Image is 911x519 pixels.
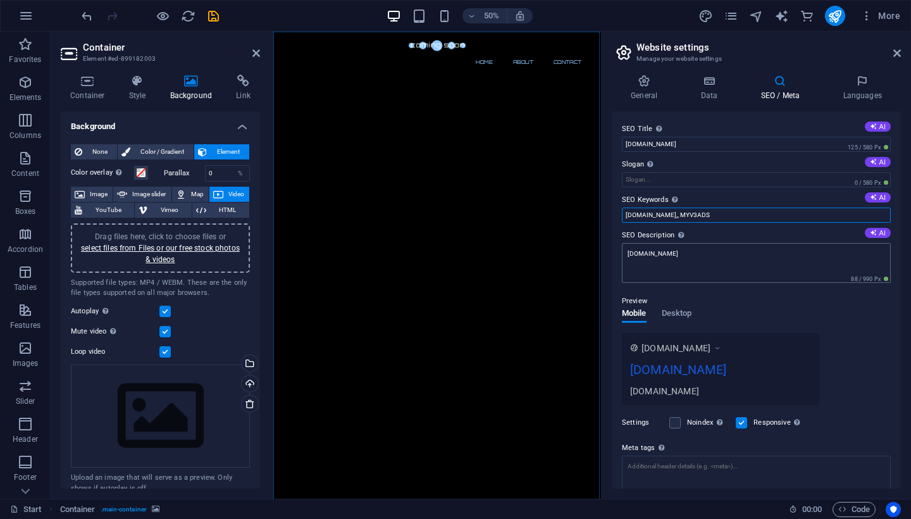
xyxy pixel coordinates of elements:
button: HTML [192,203,249,218]
i: Commerce [800,9,814,23]
label: Responsive [753,415,803,430]
button: Color / Gradient [118,144,194,159]
i: This element contains a background [152,506,159,513]
h4: Background [61,111,260,134]
div: Select files from the file manager, stock photos, or upload file(s) [71,365,250,468]
p: Header [13,434,38,444]
button: More [855,6,905,26]
span: None [86,144,113,159]
h4: Languages [824,75,901,101]
h4: Container [61,75,120,101]
label: Mute video [71,324,159,339]
button: 50% [462,8,507,23]
span: Color / Gradient [134,144,190,159]
button: publish [825,6,845,26]
i: Navigator [749,9,764,23]
span: Image [89,187,109,202]
p: Images [13,358,39,368]
span: Code [838,502,870,517]
h4: Style [120,75,161,101]
p: Slider [16,396,35,406]
span: 0 / 580 Px [852,178,891,187]
span: Element [211,144,245,159]
button: Image [71,187,113,202]
i: Undo: Change keywords (Ctrl+Z) [80,9,94,23]
div: [DOMAIN_NAME] [630,360,811,385]
label: SEO Title [622,122,891,137]
span: 88 / 990 Px [848,275,891,284]
button: Slogan [865,157,891,167]
span: HTML [210,203,245,218]
p: Features [10,320,40,330]
button: Element [194,144,249,159]
label: SEO Keywords [622,192,891,208]
button: save [206,8,221,23]
span: Mobile [622,306,647,323]
p: Content [11,168,39,178]
button: Vimeo [135,203,191,218]
i: Save (Ctrl+S) [206,9,221,23]
label: Loop video [71,344,159,360]
button: Video [209,187,249,202]
h4: Link [226,75,260,101]
label: Color overlay [71,165,134,180]
a: select files from Files or our free stock photos & videos [81,244,240,264]
label: Autoplay [71,304,159,319]
h4: General [612,75,681,101]
h4: SEO / Meta [741,75,824,101]
label: Settings [622,415,663,430]
h4: Data [681,75,741,101]
i: On resize automatically adjust zoom level to fit chosen device. [514,10,526,22]
span: YouTube [86,203,130,218]
button: Code [833,502,876,517]
h2: Container [83,42,260,53]
span: . main-container [101,502,147,517]
button: pages [724,8,739,23]
p: Elements [9,92,42,103]
button: undo [79,8,94,23]
span: : [811,504,813,514]
i: AI Writer [774,9,789,23]
div: [DOMAIN_NAME] [630,384,811,397]
button: Usercentrics [886,502,901,517]
h6: Session time [789,502,822,517]
div: Preview [622,309,691,333]
button: Map [172,187,209,202]
h3: Manage your website settings [636,53,876,65]
div: Supported file types: MP4 / WEBM. These are the only file types supported on all major browsers. [71,278,250,299]
span: [DOMAIN_NAME] [641,342,710,354]
button: design [698,8,714,23]
span: Desktop [662,306,692,323]
h2: Website settings [636,42,901,53]
p: Accordion [8,244,43,254]
h4: Background [161,75,227,101]
p: Tables [14,282,37,292]
span: Video [227,187,245,202]
p: Favorites [9,54,41,65]
span: Click to select. Double-click to edit [60,502,96,517]
button: commerce [800,8,815,23]
label: SEO Description [622,228,891,243]
span: Drag files here, click to choose files or [81,232,240,264]
p: Columns [9,130,41,141]
label: Parallax [164,170,205,177]
i: Reload page [181,9,195,23]
button: YouTube [71,203,134,218]
i: Design (Ctrl+Alt+Y) [698,9,713,23]
span: 00 00 [802,502,822,517]
button: Image slider [113,187,171,202]
span: Image slider [131,187,167,202]
label: Meta tags [622,441,891,456]
button: SEO Keywords [865,192,891,203]
p: Preview [622,294,647,309]
span: More [860,9,900,22]
p: Boxes [15,206,36,216]
div: Upload an image that will serve as a preview. Only shows if autoplay is off [71,473,250,494]
span: Map [190,187,205,202]
button: text_generator [774,8,790,23]
button: SEO Title [865,122,891,132]
button: None [71,144,117,159]
i: Publish [827,9,842,23]
label: Noindex [687,415,728,430]
span: Vimeo [151,203,187,218]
